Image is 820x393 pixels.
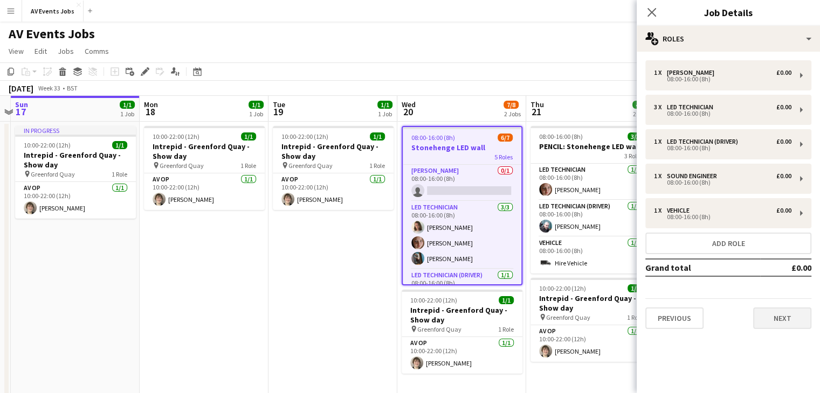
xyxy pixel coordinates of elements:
h1: AV Events Jobs [9,26,95,42]
span: 10:00-22:00 (12h) [24,141,71,149]
span: Comms [85,46,109,56]
div: Vehicle [667,207,694,214]
span: Greenford Quay [160,162,204,170]
span: 1/1 [249,101,264,109]
app-job-card: 10:00-22:00 (12h)1/1Intrepid - Greenford Quay - Show day Greenford Quay1 RoleAV Op1/110:00-22:00 ... [144,126,265,210]
span: Sun [15,100,28,109]
div: 10:00-22:00 (12h)1/1Intrepid - Greenford Quay - Show day Greenford Quay1 RoleAV Op1/110:00-22:00 ... [273,126,394,210]
div: [DATE] [9,83,33,94]
app-card-role: LED Technician1/108:00-16:00 (8h)[PERSON_NAME] [530,164,651,200]
span: 6/7 [498,134,513,142]
div: 08:00-16:00 (8h) [654,180,791,185]
div: 1 Job [249,110,263,118]
div: 3 x [654,103,667,111]
h3: Job Details [637,5,820,19]
span: Greenford Quay [546,313,590,321]
span: 1/1 [370,132,385,141]
span: Jobs [58,46,74,56]
div: 08:00-16:00 (8h) [654,76,791,82]
div: LED Technician (Driver) [667,138,742,145]
span: 08:00-16:00 (8h) [411,134,455,142]
span: 10:00-22:00 (12h) [153,132,199,141]
span: 3/3 [628,132,643,141]
span: 5 Roles [494,153,513,161]
span: 10:00-22:00 (12h) [539,284,586,292]
span: Greenford Quay [31,170,75,178]
div: 1 x [654,207,667,214]
app-card-role: AV Op1/110:00-22:00 (12h)[PERSON_NAME] [144,173,265,210]
div: 2 Jobs [633,110,650,118]
div: 10:00-22:00 (12h)1/1Intrepid - Greenford Quay - Show day Greenford Quay1 RoleAV Op1/110:00-22:00 ... [530,278,651,362]
span: Tue [273,100,285,109]
span: 7/8 [504,101,519,109]
div: Roles [637,26,820,52]
span: Week 33 [36,84,63,92]
div: 1 x [654,69,667,76]
a: Comms [80,44,113,58]
span: 10:00-22:00 (12h) [281,132,328,141]
h3: Stonehenge LED wall [403,143,521,152]
span: 10:00-22:00 (12h) [410,296,457,304]
div: [PERSON_NAME] [667,69,719,76]
div: 1 x [654,172,667,180]
span: 1/1 [120,101,135,109]
a: Jobs [53,44,78,58]
span: 1 Role [240,162,256,170]
span: 1/1 [241,132,256,141]
h3: PENCIL: Stonehenge LED wall [530,142,651,151]
app-job-card: 08:00-16:00 (8h)3/3PENCIL: Stonehenge LED wall3 RolesLED Technician1/108:00-16:00 (8h)[PERSON_NAM... [530,126,651,273]
app-job-card: 10:00-22:00 (12h)1/1Intrepid - Greenford Quay - Show day Greenford Quay1 RoleAV Op1/110:00-22:00 ... [402,290,522,374]
div: 08:00-16:00 (8h) [654,111,791,116]
span: 08:00-16:00 (8h) [539,132,583,141]
app-card-role: Vehicle1/108:00-16:00 (8h)Hire Vehicle [530,237,651,273]
app-card-role: AV Op1/110:00-22:00 (12h)[PERSON_NAME] [530,325,651,362]
button: Add role [645,233,811,254]
td: £0.00 [760,259,811,276]
span: 4/4 [632,101,647,109]
span: 19 [271,106,285,118]
div: £0.00 [776,69,791,76]
app-card-role: AV Op1/110:00-22:00 (12h)[PERSON_NAME] [273,173,394,210]
div: 1 x [654,138,667,145]
span: Wed [402,100,416,109]
button: AV Events Jobs [22,1,84,22]
div: £0.00 [776,207,791,214]
div: 1 Job [378,110,392,118]
app-job-card: In progress10:00-22:00 (12h)1/1Intrepid - Greenford Quay - Show day Greenford Quay1 RoleAV Op1/11... [15,126,136,219]
h3: Intrepid - Greenford Quay - Show day [144,142,265,161]
span: 3 Roles [624,152,643,160]
span: 1 Role [627,313,643,321]
h3: Intrepid - Greenford Quay - Show day [402,305,522,325]
div: £0.00 [776,138,791,145]
div: 1 Job [120,110,134,118]
app-job-card: 08:00-16:00 (8h)6/7Stonehenge LED wall5 Roles[PERSON_NAME]0/108:00-16:00 (8h) LED Technician3/308... [402,126,522,285]
app-card-role: [PERSON_NAME]0/108:00-16:00 (8h) [403,165,521,201]
div: LED Technician [667,103,718,111]
div: 08:00-16:00 (8h) [654,145,791,151]
span: 20 [400,106,416,118]
span: 1 Role [498,325,514,333]
div: 08:00-16:00 (8h) [654,214,791,220]
app-card-role: LED Technician (Driver)1/108:00-16:00 (8h)[PERSON_NAME] [530,200,651,237]
span: 1/1 [499,296,514,304]
span: 1 Role [369,162,385,170]
span: 1/1 [112,141,127,149]
app-card-role: AV Op1/110:00-22:00 (12h)[PERSON_NAME] [15,182,136,219]
div: £0.00 [776,172,791,180]
app-card-role: LED Technician (Driver)1/108:00-16:00 (8h) [403,269,521,306]
span: Mon [144,100,158,109]
h3: Intrepid - Greenford Quay - Show day [15,150,136,170]
span: Greenford Quay [288,162,333,170]
td: Grand total [645,259,760,276]
span: Greenford Quay [417,325,461,333]
div: 2 Jobs [504,110,521,118]
a: View [4,44,28,58]
span: 17 [13,106,28,118]
span: 1/1 [628,284,643,292]
button: Previous [645,307,704,329]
